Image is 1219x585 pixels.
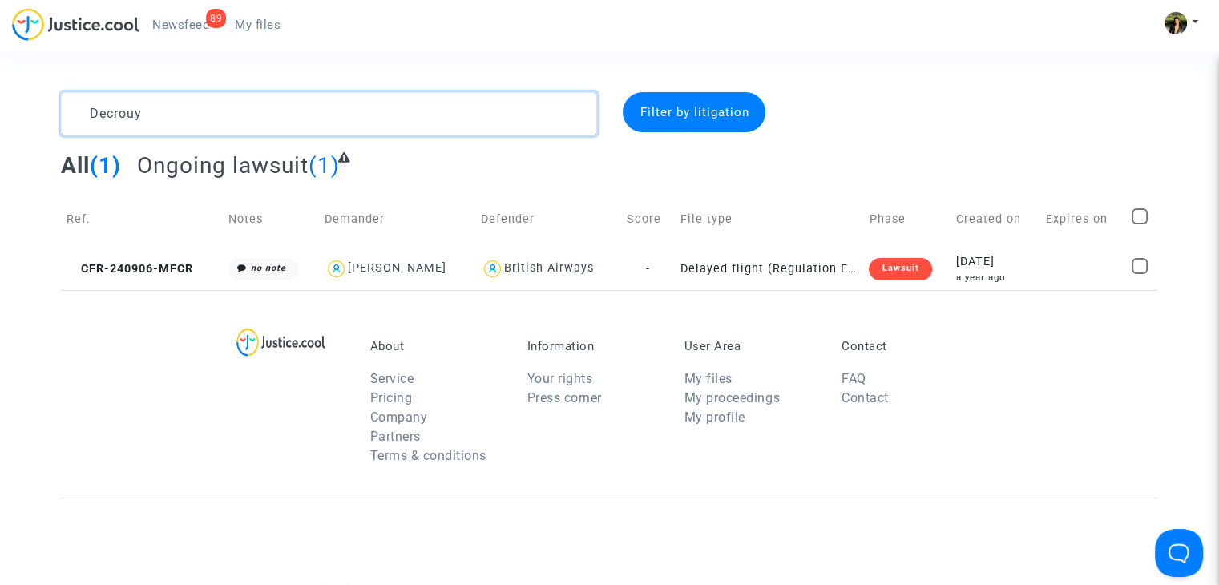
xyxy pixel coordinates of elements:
[137,152,309,179] span: Ongoing lawsuit
[842,339,975,353] p: Contact
[235,18,281,32] span: My files
[684,339,817,353] p: User Area
[139,13,222,37] a: 89Newsfeed
[675,191,863,248] td: File type
[863,191,951,248] td: Phase
[370,448,486,463] a: Terms & conditions
[370,409,428,425] a: Company
[956,271,1035,284] div: a year ago
[527,390,602,405] a: Press corner
[61,152,90,179] span: All
[90,152,121,179] span: (1)
[504,261,594,275] div: British Airways
[309,152,340,179] span: (1)
[12,8,139,41] img: jc-logo.svg
[646,262,650,276] span: -
[475,191,621,248] td: Defender
[223,191,319,248] td: Notes
[842,371,866,386] a: FAQ
[684,409,745,425] a: My profile
[956,253,1035,271] div: [DATE]
[481,257,504,280] img: icon-user.svg
[67,262,193,276] span: CFR-240906-MFCR
[684,371,733,386] a: My files
[1155,529,1203,577] iframe: Help Scout Beacon - Open
[370,390,413,405] a: Pricing
[370,429,421,444] a: Partners
[236,328,325,357] img: logo-lg.svg
[370,371,414,386] a: Service
[527,371,593,386] a: Your rights
[61,191,223,248] td: Ref.
[684,390,780,405] a: My proceedings
[222,13,293,37] a: My files
[621,191,675,248] td: Score
[842,390,889,405] a: Contact
[1165,12,1187,34] img: ACg8ocIHv2cjDDKoFJhKpOjfbZYKSpwDZ1OyqKQUd1LFOvruGOPdCw=s96-c
[319,191,475,248] td: Demander
[869,258,931,280] div: Lawsuit
[251,263,286,273] i: no note
[640,105,749,119] span: Filter by litigation
[527,339,660,353] p: Information
[675,248,863,290] td: Delayed flight (Regulation EC 261/2004)
[206,9,226,28] div: 89
[951,191,1040,248] td: Created on
[1040,191,1126,248] td: Expires on
[152,18,209,32] span: Newsfeed
[325,257,348,280] img: icon-user.svg
[348,261,446,275] div: [PERSON_NAME]
[370,339,503,353] p: About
